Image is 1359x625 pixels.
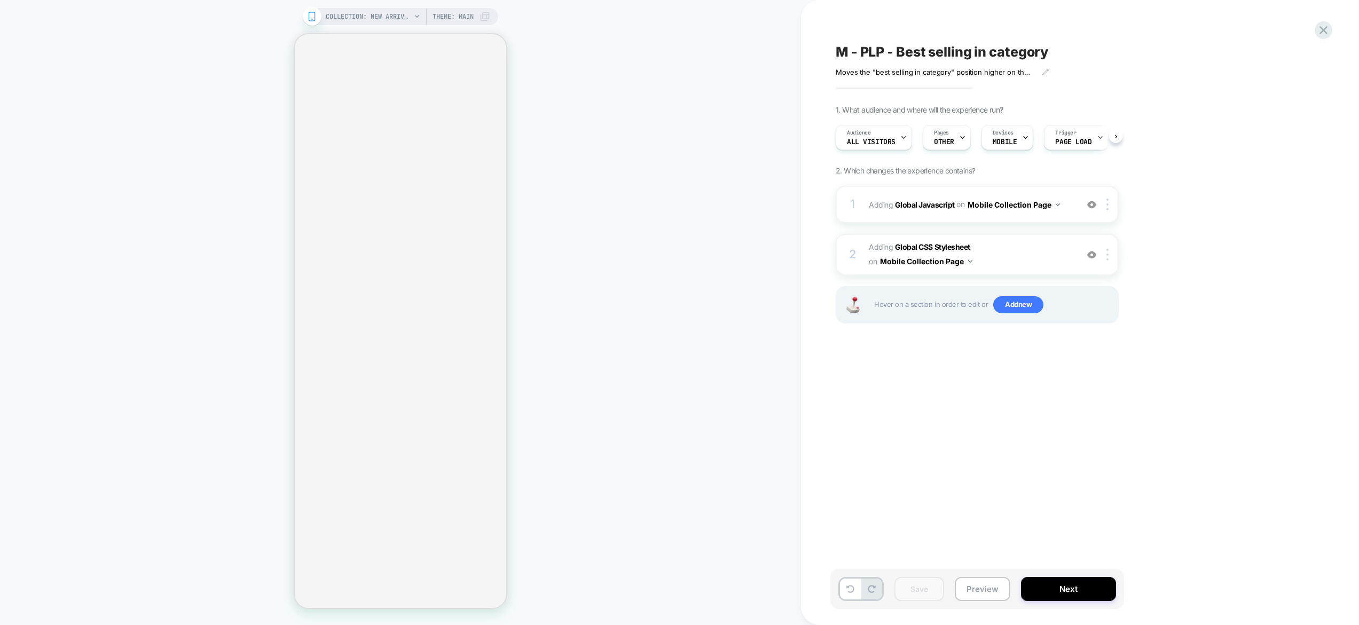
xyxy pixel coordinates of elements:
[993,129,1014,137] span: Devices
[836,68,1034,76] span: Moves the "best selling in category" position higher on the collection page.
[993,138,1017,146] span: MOBILE
[934,138,954,146] span: OTHER
[968,260,972,263] img: down arrow
[433,8,474,25] span: Theme: MAIN
[993,296,1043,313] span: Add new
[1055,138,1091,146] span: Page Load
[847,138,895,146] span: All Visitors
[1087,200,1096,209] img: crossed eye
[955,577,1010,601] button: Preview
[895,200,955,209] b: Global Javascript
[1056,203,1060,206] img: down arrow
[1106,249,1109,260] img: close
[326,8,411,25] span: COLLECTION: New Arrivals (Category)
[1055,129,1076,137] span: Trigger
[836,105,1003,114] span: 1. What audience and where will the experience run?
[869,255,877,268] span: on
[956,197,964,211] span: on
[869,240,1072,269] span: Adding
[1087,250,1096,259] img: crossed eye
[934,129,949,137] span: Pages
[869,197,1072,212] span: Adding
[836,166,975,175] span: 2. Which changes the experience contains?
[874,296,1112,313] span: Hover on a section in order to edit or
[1106,199,1109,210] img: close
[847,129,871,137] span: Audience
[847,194,858,215] div: 1
[836,44,1048,60] span: M - PLP - Best selling in category
[880,254,972,269] button: Mobile Collection Page
[847,244,858,265] div: 2
[968,197,1060,212] button: Mobile Collection Page
[894,577,944,601] button: Save
[895,242,970,251] b: Global CSS Stylesheet
[1021,577,1116,601] button: Next
[842,297,863,313] img: Joystick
